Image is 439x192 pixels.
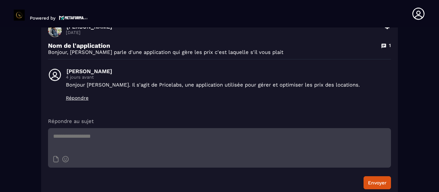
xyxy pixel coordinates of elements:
[48,118,391,125] p: Répondre au sujet
[14,10,25,21] img: logo-branding
[48,49,391,56] p: Bonjour, [PERSON_NAME] parle d'une application qui gère les prix c'est laquelle s'il vous plait
[66,95,391,101] p: Répondre
[66,30,380,35] p: [DATE]
[66,81,391,88] p: Bonjour [PERSON_NAME]. Il s'agit de Pricelabs, une application utilisée pour gérer et optimiser l...
[389,42,391,49] p: 1
[364,176,391,189] button: Envoyer
[59,15,88,21] img: logo
[48,42,110,49] p: Nom de l'application
[66,75,391,80] p: 4 jours avant
[67,68,391,75] p: [PERSON_NAME]
[30,15,56,21] p: Powered by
